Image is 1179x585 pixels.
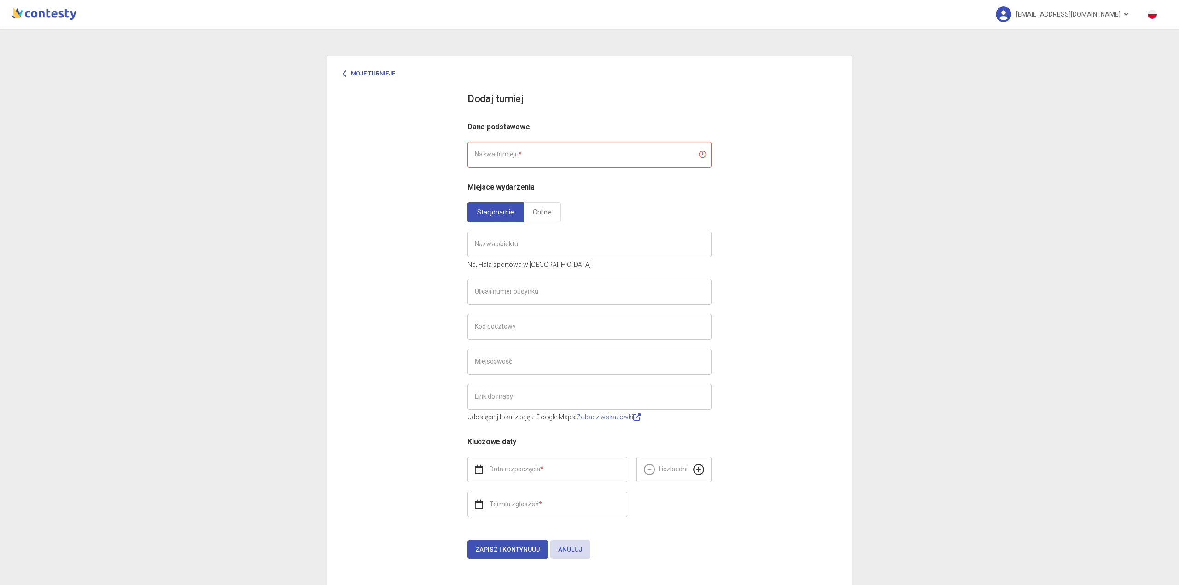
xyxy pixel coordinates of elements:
a: Online [523,202,561,222]
span: [EMAIL_ADDRESS][DOMAIN_NAME] [1016,5,1121,24]
p: Np. Hala sportowa w [GEOGRAPHIC_DATA] [467,260,712,270]
span: Dane podstawowe [467,122,530,131]
h3: Dodaj turniej [467,91,524,107]
a: Moje turnieje [336,65,402,82]
a: Zobacz wskazówki [577,413,641,421]
a: Stacjonarnie [467,202,524,222]
span: Zapisz i kontynuuj [475,546,540,553]
p: Udostępnij lokalizację z Google Maps. [467,412,712,422]
span: Miejsce wydarzenia [467,183,535,191]
span: Kluczowe daty [467,437,516,446]
app-title: new-competition.title [467,91,712,107]
button: Zapisz i kontynuuj [467,540,548,559]
button: Anuluj [550,540,590,559]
